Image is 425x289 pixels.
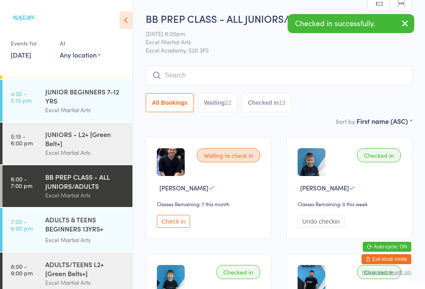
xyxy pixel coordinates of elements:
div: BB PREP CLASS - ALL JUNIORS/ADULTS [45,172,125,190]
a: [DATE] [11,50,31,59]
h2: BB PREP CLASS - ALL JUNIORS/AD… Check-in [146,12,412,25]
button: Undo checkin [298,215,344,228]
span: [DATE] 6:00pm [146,29,399,38]
span: [PERSON_NAME] [159,183,208,192]
div: ADULTS & TEENS BEGINNERS 13YRS+ [WHITE BELT & L1] [45,215,125,235]
time: 6:00 - 7:00 pm [11,176,32,189]
img: Excel Martial Arts [8,6,39,28]
div: Excel Martial Arts [45,278,125,287]
div: Checked in [216,265,260,279]
a: 5:15 -6:00 pmJUNIORS - L2+ [Green Belt+]Excel Martial Arts [2,123,132,164]
button: Exit kiosk mode [361,254,411,264]
time: 7:00 - 8:00 pm [11,218,33,231]
label: Sort by [336,117,355,125]
span: Excel Academy, S20 3FS [146,46,412,54]
div: Excel Martial Arts [45,190,125,200]
div: Excel Martial Arts [45,235,125,245]
button: how to secure with pin [362,270,411,275]
a: 7:00 -8:00 pmADULTS & TEENS BEGINNERS 13YRS+ [WHITE BELT & L1]Excel Martial Arts [2,208,132,252]
span: [PERSON_NAME] [300,183,349,192]
time: 8:00 - 9:00 pm [11,263,33,276]
button: Auto-cycle: ON [363,242,411,252]
div: Checked in [357,265,401,279]
div: First name (ASC) [357,116,412,125]
div: Excel Martial Arts [45,148,125,157]
div: Excel Martial Arts [45,105,125,115]
div: 22 [225,99,232,106]
div: Classes Remaining: 7 this month [157,200,263,207]
time: 4:30 - 5:15 pm [11,90,32,104]
button: All Bookings [146,93,194,112]
a: 6:00 -7:00 pmBB PREP CLASS - ALL JUNIORS/ADULTSExcel Martial Arts [2,165,132,207]
button: Checked in13 [242,93,291,112]
div: 13 [279,99,286,106]
img: image1633648024.png [157,148,185,176]
img: image1627497193.png [298,148,325,176]
input: Search [146,66,412,85]
div: Classes Remaining: 0 this week [298,200,403,207]
div: JUNIORS - L2+ [Green Belt+] [45,130,125,148]
a: 4:30 -5:15 pmJUNIOR BEGINNERS 7-12 YRSExcel Martial Arts [2,80,132,122]
div: Checked in successfully. [288,14,414,33]
div: Waiting to check in [197,148,260,162]
button: Check in [157,215,190,228]
div: At [60,36,101,50]
div: Events for [11,36,51,50]
div: Any location [60,50,101,59]
button: Waiting22 [198,93,238,112]
div: ADULTS/TEENS L2+ [Green Belts+] [45,260,125,278]
time: 5:15 - 6:00 pm [11,133,33,146]
div: JUNIOR BEGINNERS 7-12 YRS [45,87,125,105]
div: Checked in [357,148,401,162]
span: Excel Martial Arts [146,38,399,46]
